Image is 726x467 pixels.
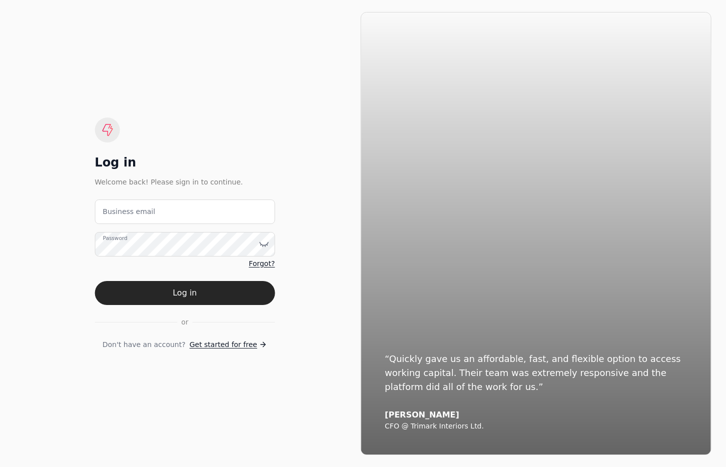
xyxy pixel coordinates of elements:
div: “Quickly gave us an affordable, fast, and flexible option to access working capital. Their team w... [385,352,687,394]
div: [PERSON_NAME] [385,410,687,420]
a: Get started for free [190,339,267,350]
label: Business email [103,206,155,217]
a: Forgot? [249,258,275,269]
label: Password [103,234,127,242]
span: or [181,317,188,327]
div: Log in [95,154,275,170]
span: Don't have an account? [103,339,186,350]
div: CFO @ Trimark Interiors Ltd. [385,422,687,431]
span: Get started for free [190,339,257,350]
div: Welcome back! Please sign in to continue. [95,176,275,187]
button: Log in [95,281,275,305]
